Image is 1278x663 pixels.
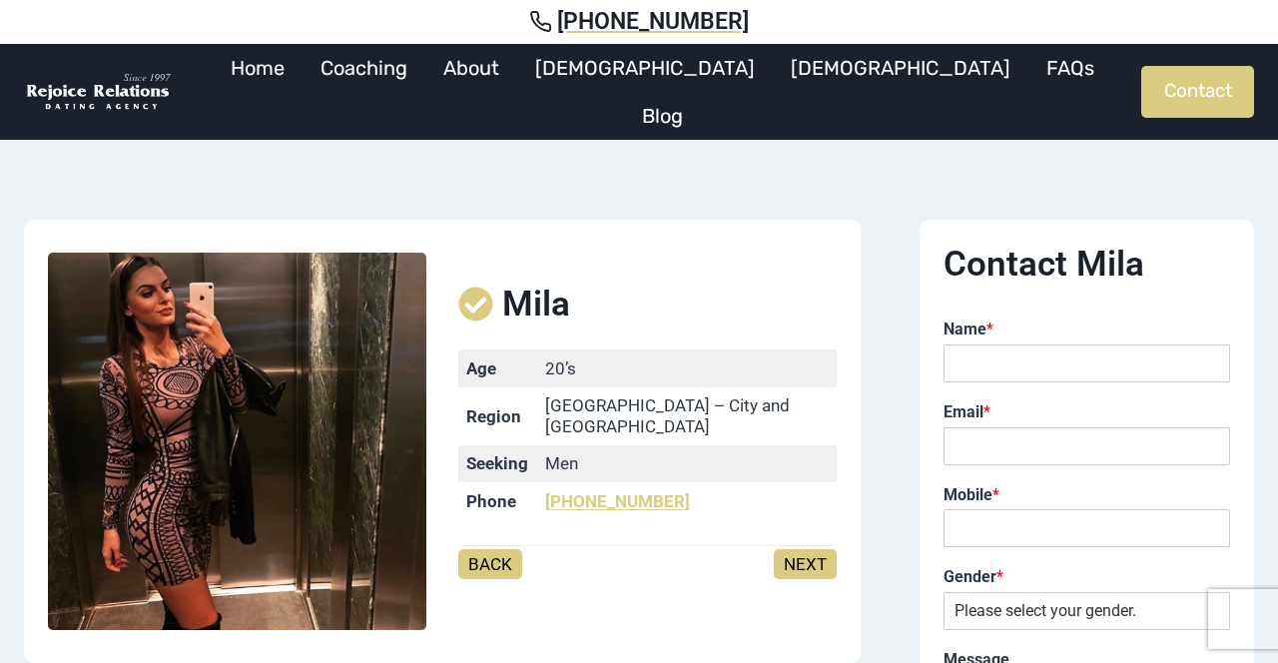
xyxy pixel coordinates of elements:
[557,8,749,36] span: [PHONE_NUMBER]
[537,349,837,386] td: 20’s
[944,567,1230,588] label: Gender
[944,244,1230,286] h2: Contact Mila
[774,549,837,579] a: NEXT
[466,491,516,511] strong: Phone
[944,509,1230,547] input: Mobile
[944,402,1230,423] label: Email
[545,491,690,511] a: [PHONE_NUMBER]
[502,284,570,326] span: Mila
[184,44,1141,140] nav: Primary
[24,72,174,113] img: Rejoice Relations
[624,92,701,140] a: Blog
[425,44,517,92] a: About
[466,406,521,426] strong: Region
[517,44,773,92] a: [DEMOGRAPHIC_DATA]
[1141,66,1254,118] a: Contact
[537,387,837,445] td: [GEOGRAPHIC_DATA] – City and [GEOGRAPHIC_DATA]
[458,549,522,579] a: BACK
[303,44,425,92] a: Coaching
[944,485,1230,506] label: Mobile
[24,8,1254,36] a: [PHONE_NUMBER]
[773,44,1028,92] a: [DEMOGRAPHIC_DATA]
[944,320,1230,340] label: Name
[466,358,496,378] strong: Age
[537,445,837,482] td: Men
[213,44,303,92] a: Home
[1028,44,1112,92] a: FAQs
[466,453,528,473] strong: Seeking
